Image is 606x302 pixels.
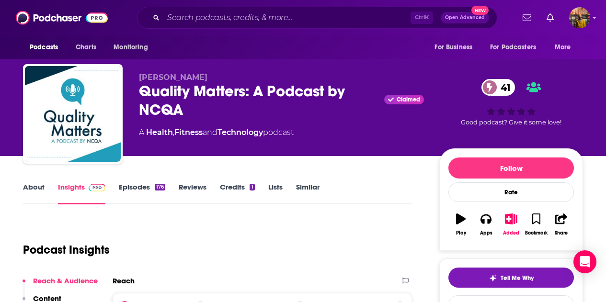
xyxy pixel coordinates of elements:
button: Share [549,207,574,242]
a: Fitness [174,128,203,137]
button: Apps [473,207,498,242]
a: Similar [296,182,320,204]
a: Health [146,128,173,137]
button: open menu [428,38,484,56]
span: Claimed [397,97,420,102]
button: Play [448,207,473,242]
span: For Podcasters [490,41,536,54]
span: More [555,41,571,54]
button: Added [499,207,524,242]
button: open menu [23,38,70,56]
a: About [23,182,45,204]
a: Reviews [179,182,206,204]
button: Follow [448,157,574,179]
input: Search podcasts, credits, & more... [163,10,411,25]
a: InsightsPodchaser Pro [58,182,105,204]
span: New [471,6,489,15]
div: Share [555,230,568,236]
button: Show profile menu [569,7,590,28]
span: [PERSON_NAME] [139,73,207,82]
span: , [173,128,174,137]
span: For Business [434,41,472,54]
a: 41 [481,79,515,96]
span: Tell Me Why [501,274,534,282]
p: Reach & Audience [33,276,98,285]
div: Open Intercom Messenger [573,250,596,273]
h2: Reach [113,276,135,285]
span: Ctrl K [411,11,433,24]
a: Credits1 [220,182,254,204]
span: Logged in as hratnayake [569,7,590,28]
div: Bookmark [525,230,548,236]
span: Podcasts [30,41,58,54]
span: Open Advanced [445,15,485,20]
a: Show notifications dropdown [543,10,558,26]
button: open menu [484,38,550,56]
a: Lists [268,182,283,204]
span: Monitoring [114,41,148,54]
button: Open AdvancedNew [441,12,489,23]
img: User Profile [569,7,590,28]
div: 1 [250,184,254,190]
button: Reach & Audience [23,276,98,294]
div: 176 [155,184,165,190]
div: 41Good podcast? Give it some love! [439,73,583,132]
div: A podcast [139,127,294,138]
img: Podchaser - Follow, Share and Rate Podcasts [16,9,108,27]
button: Bookmark [524,207,549,242]
button: open menu [107,38,160,56]
a: Show notifications dropdown [519,10,535,26]
img: Podchaser Pro [89,184,105,191]
div: Rate [448,182,574,202]
div: Added [503,230,519,236]
img: tell me why sparkle [489,274,497,282]
span: Good podcast? Give it some love! [461,119,561,126]
h1: Podcast Insights [23,243,110,257]
a: Charts [69,38,102,56]
img: Quality Matters: A Podcast by NCQA [25,66,121,162]
span: Charts [76,41,96,54]
span: and [203,128,217,137]
div: Play [456,230,466,236]
div: Apps [480,230,492,236]
span: 41 [491,79,515,96]
a: Technology [217,128,263,137]
div: Search podcasts, credits, & more... [137,7,497,29]
button: tell me why sparkleTell Me Why [448,268,574,288]
button: open menu [548,38,583,56]
a: Episodes176 [119,182,165,204]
